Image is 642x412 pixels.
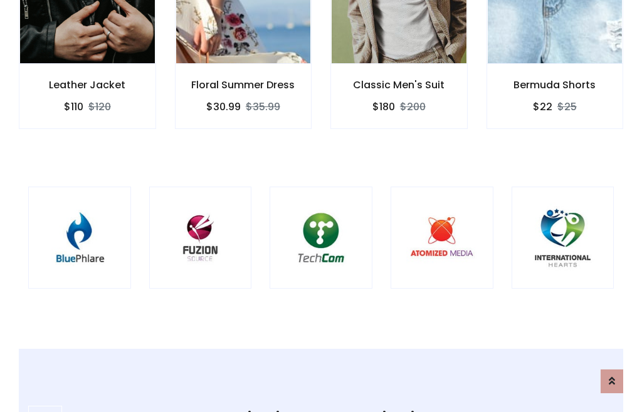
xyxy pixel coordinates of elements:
[206,101,241,113] h6: $30.99
[372,101,395,113] h6: $180
[557,100,577,114] del: $25
[331,79,467,91] h6: Classic Men's Suit
[533,101,552,113] h6: $22
[64,101,83,113] h6: $110
[246,100,280,114] del: $35.99
[88,100,111,114] del: $120
[19,79,155,91] h6: Leather Jacket
[176,79,312,91] h6: Floral Summer Dress
[400,100,426,114] del: $200
[487,79,623,91] h6: Bermuda Shorts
